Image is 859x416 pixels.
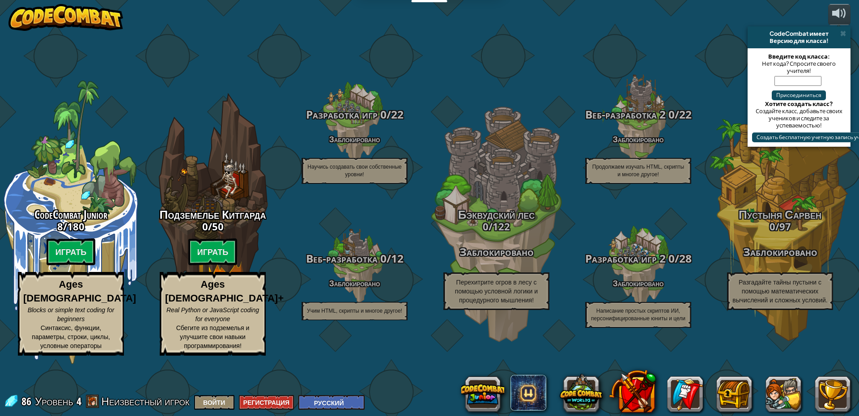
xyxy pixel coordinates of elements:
[212,220,224,233] span: 50
[77,394,81,408] span: 4
[102,394,190,408] span: Неизвестный игрок
[57,220,63,233] span: 8
[34,206,107,222] span: CodeCombat Junior
[592,164,684,178] span: Продолжаем изучать HTML, скрипты и многое другое!
[585,107,666,122] span: Веб-разработка 2
[455,279,538,304] span: Перехитрите огров в лесу с помощью условной логики и процедурного мышления!
[567,109,709,121] h3: /
[32,324,110,349] span: Синтаксис, функции, параметры, строки, циклы, условные операторы
[9,4,123,31] img: CodeCombat - Learn how to code by playing a game
[306,107,378,122] span: Разработка игр
[709,246,851,258] h3: Заблокировано
[284,279,425,288] h4: Заблокировано
[67,220,85,233] span: 180
[284,135,425,144] h4: Заблокировано
[306,251,378,266] span: Веб-разработка
[751,30,847,37] div: CodeCombat имеет
[567,253,709,265] h3: /
[591,308,685,322] span: Написание простых скриптов ИИ, персонифицированные юниты и цели
[166,306,259,323] span: Real Python or JavaScript coding for everyone
[202,220,208,233] span: 0
[732,279,827,304] span: Разгадайте тайны пустыни с помощью математических вычислений и сложных условий.
[493,220,510,233] span: 122
[391,251,404,266] span: 12
[679,251,692,266] span: 28
[307,164,402,178] span: Научись создавать свои собственные уровни!
[585,251,666,266] span: Разработка игр 2
[391,107,404,122] span: 22
[779,220,791,233] span: 97
[284,109,425,121] h3: /
[709,221,851,232] h3: /
[483,220,489,233] span: 0
[425,221,567,232] h3: /
[828,4,850,25] button: Регулировать громкость
[752,60,846,74] div: Нет кода? Спросите своего учителя!
[194,395,234,410] button: Войти
[142,81,284,364] div: Complete previous world to unlock
[567,279,709,288] h4: Заблокировано
[165,279,284,304] strong: Ages [DEMOGRAPHIC_DATA]+
[142,221,284,232] h3: /
[679,107,692,122] span: 22
[567,135,709,144] h4: Заблокировано
[772,90,826,100] button: Присоединиться
[770,220,775,233] span: 0
[239,395,294,410] button: Регистрация
[378,251,387,266] span: 0
[188,238,238,265] btn: Играть
[176,324,250,349] span: Сбегите из подземелья и улучшите свои навыки программирования!
[378,107,387,122] span: 0
[160,206,266,222] span: Подземелье Китгарда
[752,53,846,60] div: Введите код класса:
[666,251,675,266] span: 0
[28,306,115,323] span: Blocks or simple text coding for beginners
[284,253,425,265] h3: /
[21,394,34,408] span: 86
[23,279,136,304] strong: Ages [DEMOGRAPHIC_DATA]
[751,37,847,44] div: Версию для класса!
[47,238,96,265] btn: Играть
[666,107,675,122] span: 0
[752,100,846,107] div: Хотите создать класс?
[307,308,402,314] span: Учим HTML, скрипты и многое другое!
[739,206,821,222] span: Пустыня Сарвен
[425,246,567,258] h3: Заблокировано
[752,107,846,129] div: Создайте класс, добавьте своих учеников и следите за успеваемостью!
[35,394,73,409] span: Уровень
[458,206,535,222] span: Бэквудский лес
